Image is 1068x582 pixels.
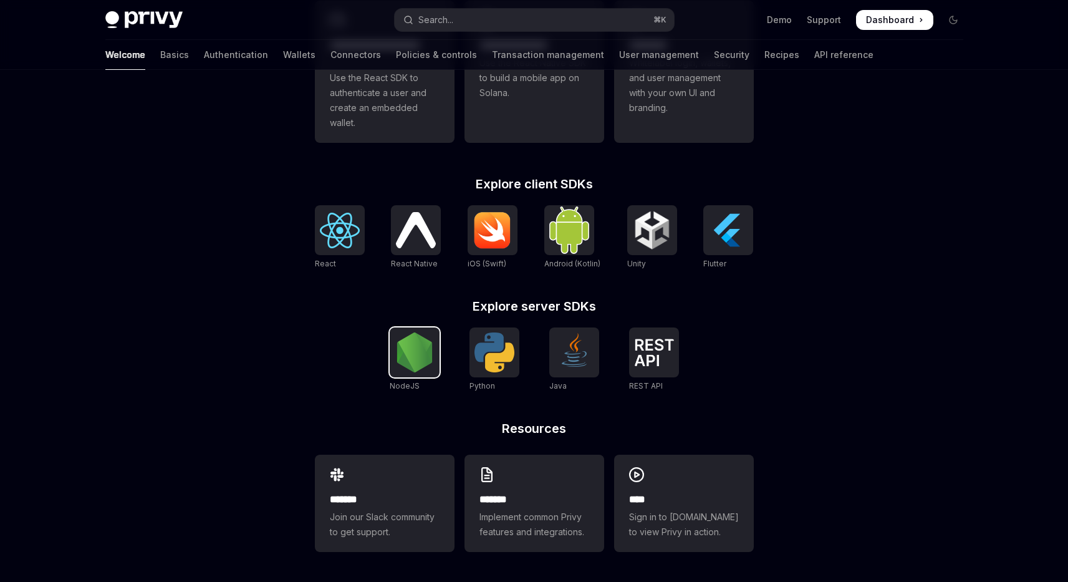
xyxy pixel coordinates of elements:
a: React NativeReact Native [391,205,441,270]
img: Python [474,332,514,372]
a: PythonPython [469,327,519,392]
span: Implement common Privy features and integrations. [479,510,589,540]
a: Welcome [105,40,145,70]
img: Unity [632,210,672,250]
h2: Resources [315,422,754,435]
span: Whitelabel login, wallets, and user management with your own UI and branding. [629,56,739,115]
img: React [320,213,360,248]
div: Search... [418,12,453,27]
a: API reference [814,40,873,70]
img: Java [554,332,594,372]
img: iOS (Swift) [473,211,512,249]
button: Open search [395,9,674,31]
span: Dashboard [866,14,914,26]
span: NodeJS [390,381,420,390]
img: NodeJS [395,332,435,372]
a: Dashboard [856,10,933,30]
a: FlutterFlutter [703,205,753,270]
a: Authentication [204,40,268,70]
a: Android (Kotlin)Android (Kotlin) [544,205,600,270]
img: Android (Kotlin) [549,206,589,253]
span: Java [549,381,567,390]
img: React Native [396,212,436,248]
span: Use the React Native SDK to build a mobile app on Solana. [479,56,589,100]
a: Transaction management [492,40,604,70]
span: Use the React SDK to authenticate a user and create an embedded wallet. [330,70,440,130]
span: Flutter [703,259,726,268]
span: iOS (Swift) [468,259,506,268]
a: **** **Join our Slack community to get support. [315,455,455,552]
span: Unity [627,259,646,268]
img: REST API [634,339,674,366]
img: Flutter [708,210,748,250]
a: **** **Implement common Privy features and integrations. [464,455,604,552]
span: Python [469,381,495,390]
span: React Native [391,259,438,268]
span: React [315,259,336,268]
a: Demo [767,14,792,26]
a: Connectors [330,40,381,70]
span: Join our Slack community to get support. [330,510,440,540]
a: **** **** **** ***Use the React Native SDK to build a mobile app on Solana. [464,1,604,143]
h2: Explore client SDKs [315,178,754,190]
a: Support [807,14,841,26]
a: Recipes [764,40,799,70]
a: ReactReact [315,205,365,270]
span: REST API [629,381,663,390]
a: Wallets [283,40,315,70]
a: JavaJava [549,327,599,392]
button: Toggle dark mode [943,10,963,30]
a: ****Sign in to [DOMAIN_NAME] to view Privy in action. [614,455,754,552]
a: Security [714,40,749,70]
a: **** *****Whitelabel login, wallets, and user management with your own UI and branding. [614,1,754,143]
span: Sign in to [DOMAIN_NAME] to view Privy in action. [629,510,739,540]
a: UnityUnity [627,205,677,270]
a: iOS (Swift)iOS (Swift) [468,205,517,270]
a: Basics [160,40,189,70]
img: dark logo [105,11,183,29]
a: User management [619,40,699,70]
h2: Explore server SDKs [315,300,754,313]
span: ⌘ K [653,15,666,25]
a: REST APIREST API [629,327,679,392]
a: Policies & controls [396,40,477,70]
span: Android (Kotlin) [544,259,600,268]
a: NodeJSNodeJS [390,327,440,392]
